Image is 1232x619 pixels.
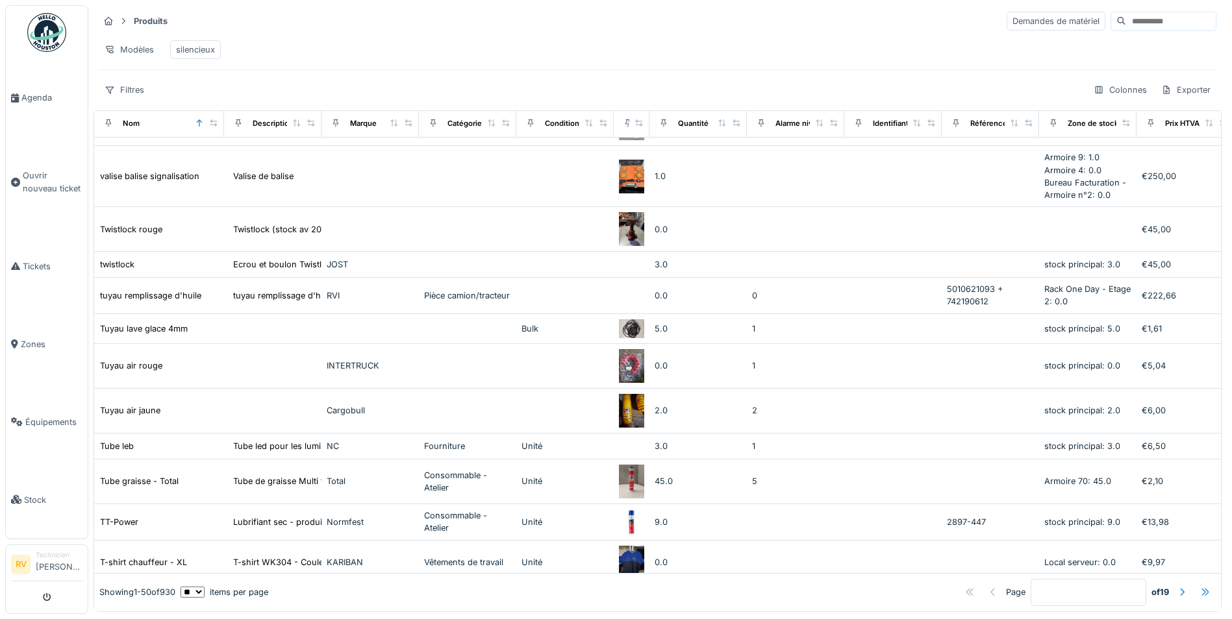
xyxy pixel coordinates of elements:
[21,91,82,104] span: Agenda
[24,494,82,506] span: Stock
[752,289,839,302] div: 0
[947,516,1034,528] div: 2897-447
[100,359,162,372] div: Tuyau air rouge
[522,440,609,452] div: Unité
[522,516,609,528] div: Unité
[100,475,179,487] div: Tube graisse - Total
[655,404,742,417] div: 2.0
[1142,440,1229,452] div: €6,50
[752,440,839,452] div: 1
[99,40,160,59] div: Modèles
[99,586,175,598] div: Showing 1 - 50 of 930
[233,223,333,236] div: Twistlock (stock av 2019)
[1044,260,1120,269] span: stock principal: 3.0
[233,440,423,452] div: Tube led pour les luminaires de la fosse - atelier
[1088,80,1153,99] div: Colonnes
[1044,361,1120,370] span: stock principal: 0.0
[1165,118,1200,129] div: Prix HTVA
[123,118,140,129] div: Nom
[522,322,609,335] div: Bulk
[233,556,434,568] div: T-shirt WK304 - Couleur: Navy/Royal Blue - Impr...
[1142,404,1229,417] div: €6,00
[327,475,414,487] div: Total
[21,338,82,350] span: Zones
[100,289,201,302] div: tuyau remplissage d'huile
[23,260,82,273] span: Tickets
[970,118,1055,129] div: Référence constructeur
[181,586,268,598] div: items per page
[619,160,644,193] img: valise balise signalisation
[1006,586,1025,598] div: Page
[233,516,418,528] div: Lubrifiant sec - produit glissant , séparateur ...
[619,212,644,246] img: Twistlock rouge
[1142,170,1229,182] div: €250,00
[947,283,1034,308] div: 5010621093 + 742190612
[1044,152,1100,162] span: Armoire 9: 1.0
[327,516,414,528] div: Normfest
[678,118,709,129] div: Quantité
[619,465,644,498] img: Tube graisse - Total
[1044,284,1131,306] span: Rack One Day - Etage 2: 0.0
[100,170,199,182] div: valise balise signalisation
[1142,359,1229,372] div: €5,04
[424,440,511,452] div: Fourniture
[36,550,82,578] li: [PERSON_NAME]
[447,118,482,129] div: Catégorie
[1142,475,1229,487] div: €2,10
[100,440,134,452] div: Tube leb
[655,258,742,271] div: 3.0
[1044,406,1120,415] span: stock principal: 2.0
[655,516,742,528] div: 9.0
[100,223,162,236] div: Twistlock rouge
[327,556,414,568] div: KARIBAN
[1044,476,1111,486] span: Armoire 70: 45.0
[100,404,160,417] div: Tuyau air jaune
[350,118,377,129] div: Marque
[11,555,31,574] li: RV
[253,118,294,129] div: Description
[619,319,644,338] img: Tuyau lave glace 4mm
[36,550,82,560] div: Technicien
[655,170,742,182] div: 1.0
[176,43,215,56] div: silencieux
[1044,165,1101,175] span: Armoire 4: 0.0
[619,546,644,579] img: T-shirt chauffeur - XL
[752,475,839,487] div: 5
[655,223,742,236] div: 0.0
[1068,118,1131,129] div: Zone de stockage
[619,349,644,383] img: Tuyau air rouge
[11,550,82,581] a: RV Technicien[PERSON_NAME]
[424,509,511,534] div: Consommable - Atelier
[327,440,414,452] div: NC
[424,469,511,494] div: Consommable - Atelier
[327,289,414,302] div: RVI
[233,475,346,487] div: Tube de graisse Multi fil EP2
[1142,258,1229,271] div: €45,00
[100,516,138,528] div: TT-Power
[873,118,936,129] div: Identifiant interne
[752,322,839,335] div: 1
[1044,324,1120,334] span: stock principal: 5.0
[1007,12,1105,30] div: Demandes de matériel
[1044,441,1120,451] span: stock principal: 3.0
[424,289,511,302] div: Pièce camion/tracteur
[522,556,609,568] div: Unité
[655,322,742,335] div: 5.0
[233,289,334,302] div: tuyau remplissage d'huile
[27,13,66,52] img: Badge_color-CXgf-gQk.svg
[1142,223,1229,236] div: €45,00
[100,322,188,335] div: Tuyau lave glace 4mm
[1044,517,1120,527] span: stock principal: 9.0
[655,359,742,372] div: 0.0
[619,509,644,535] img: TT-Power
[6,305,88,383] a: Zones
[1142,322,1229,335] div: €1,61
[655,289,742,302] div: 0.0
[619,394,644,428] img: Tuyau air jaune
[752,404,839,417] div: 2
[522,475,609,487] div: Unité
[25,416,82,428] span: Équipements
[752,359,839,372] div: 1
[1155,80,1216,99] div: Exporter
[327,258,414,271] div: JOST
